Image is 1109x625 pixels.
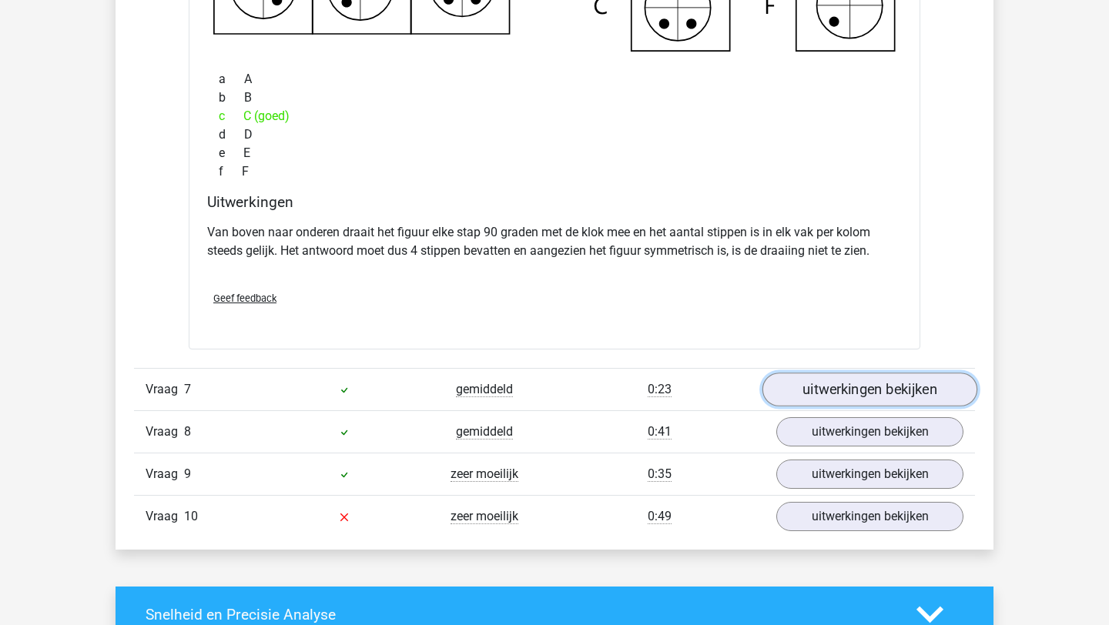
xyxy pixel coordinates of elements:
div: D [207,125,902,144]
span: Geef feedback [213,292,276,304]
div: C (goed) [207,107,902,125]
span: 7 [184,382,191,396]
div: E [207,144,902,162]
div: B [207,89,902,107]
span: gemiddeld [456,382,513,397]
span: a [219,70,244,89]
a: uitwerkingen bekijken [776,417,963,446]
span: 0:41 [648,424,672,440]
span: 0:49 [648,509,672,524]
span: f [219,162,242,181]
span: zeer moeilijk [451,509,518,524]
span: Vraag [146,380,184,399]
span: 8 [184,424,191,439]
a: uitwerkingen bekijken [776,502,963,531]
a: uitwerkingen bekijken [762,373,977,406]
span: c [219,107,243,125]
p: Van boven naar onderen draait het figuur elke stap 90 graden met de klok mee en het aantal stippe... [207,223,902,260]
span: d [219,125,244,144]
div: A [207,70,902,89]
div: F [207,162,902,181]
span: 10 [184,509,198,523]
span: gemiddeld [456,424,513,440]
span: b [219,89,244,107]
span: 9 [184,466,191,481]
a: uitwerkingen bekijken [776,460,963,489]
span: Vraag [146,465,184,483]
span: 0:35 [648,466,672,482]
span: Vraag [146,507,184,526]
span: zeer moeilijk [451,466,518,482]
span: Vraag [146,423,184,441]
h4: Snelheid en Precisie Analyse [146,606,893,623]
span: e [219,144,243,162]
h4: Uitwerkingen [207,193,902,211]
span: 0:23 [648,382,672,397]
